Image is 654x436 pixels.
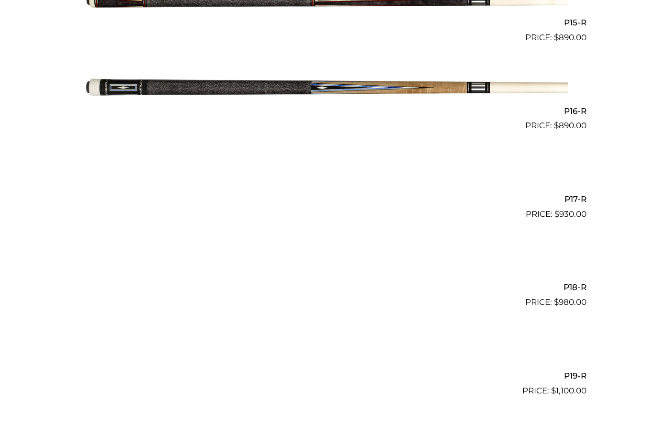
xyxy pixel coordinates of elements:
[68,367,586,384] h2: P19-R
[554,33,586,42] bdi: 890.00
[551,386,586,395] bdi: 1,100.00
[551,386,556,395] span: $
[85,224,569,305] img: P18-R
[554,33,559,42] span: $
[68,313,586,397] a: P19-R $1,100.00
[85,313,569,393] img: P19-R
[554,297,559,307] span: $
[554,209,559,219] span: $
[68,190,586,208] h2: P17-R
[85,136,569,216] img: P17-R
[85,48,569,128] img: P16-R
[554,297,586,307] bdi: 980.00
[68,279,586,296] h2: P18-R
[68,14,586,32] h2: P15-R
[68,224,586,309] a: P18-R $980.00
[68,136,586,220] a: P17-R $930.00
[68,48,586,132] a: P16-R $890.00
[554,209,586,219] bdi: 930.00
[554,121,586,130] bdi: 890.00
[68,102,586,120] h2: P16-R
[554,121,559,130] span: $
